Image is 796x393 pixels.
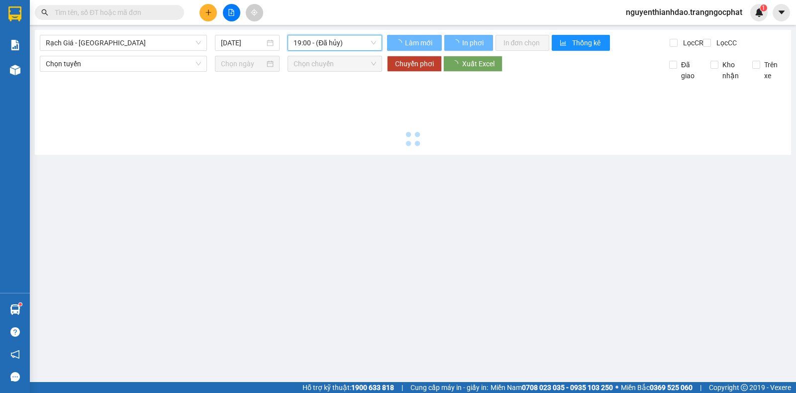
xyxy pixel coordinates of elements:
[401,382,403,393] span: |
[760,4,767,11] sup: 1
[351,384,394,392] strong: 1900 633 818
[221,58,265,69] input: Chọn ngày
[387,56,442,72] button: Chuyển phơi
[46,35,201,50] span: Rạch Giá - Hà Tiên
[294,35,376,50] span: 19:00 - (Đã hủy)
[10,40,20,50] img: solution-icon
[572,37,602,48] span: Thống kê
[618,6,750,18] span: nguyenthianhdao.trangngocphat
[762,4,765,11] span: 1
[405,37,434,48] span: Làm mới
[741,384,748,391] span: copyright
[679,37,705,48] span: Lọc CR
[650,384,693,392] strong: 0369 525 060
[205,9,212,16] span: plus
[462,37,485,48] span: In phơi
[410,382,488,393] span: Cung cấp máy in - giấy in:
[41,9,48,16] span: search
[199,4,217,21] button: plus
[560,39,568,47] span: bar-chart
[223,4,240,21] button: file-add
[246,4,263,21] button: aim
[700,382,701,393] span: |
[387,35,442,51] button: Làm mới
[10,350,20,359] span: notification
[10,372,20,382] span: message
[452,39,461,46] span: loading
[294,56,376,71] span: Chọn chuyến
[221,37,265,48] input: 11/10/2025
[712,37,738,48] span: Lọc CC
[302,382,394,393] span: Hỗ trợ kỹ thuật:
[718,59,744,81] span: Kho nhận
[251,9,258,16] span: aim
[621,382,693,393] span: Miền Bắc
[444,35,493,51] button: In phơi
[496,35,550,51] button: In đơn chọn
[773,4,790,21] button: caret-down
[46,56,201,71] span: Chọn tuyến
[228,9,235,16] span: file-add
[522,384,613,392] strong: 0708 023 035 - 0935 103 250
[443,56,502,72] button: Xuất Excel
[615,386,618,390] span: ⚪️
[552,35,610,51] button: bar-chartThống kê
[8,6,21,21] img: logo-vxr
[395,39,403,46] span: loading
[777,8,786,17] span: caret-down
[55,7,172,18] input: Tìm tên, số ĐT hoặc mã đơn
[19,303,22,306] sup: 1
[451,60,462,67] span: loading
[760,59,786,81] span: Trên xe
[677,59,703,81] span: Đã giao
[10,65,20,75] img: warehouse-icon
[755,8,764,17] img: icon-new-feature
[462,58,495,69] span: Xuất Excel
[10,327,20,337] span: question-circle
[491,382,613,393] span: Miền Nam
[10,304,20,315] img: warehouse-icon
